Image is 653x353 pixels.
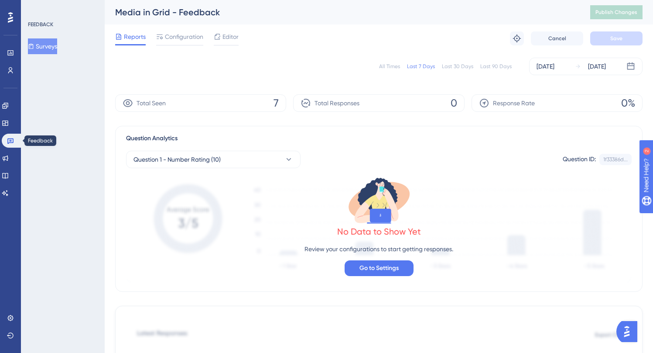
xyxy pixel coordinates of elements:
[537,61,554,72] div: [DATE]
[28,38,57,54] button: Surveys
[137,98,166,108] span: Total Seen
[133,154,221,165] span: Question 1 - Number Rating (10)
[124,31,146,42] span: Reports
[115,6,568,18] div: Media in Grid - Feedback
[407,63,435,70] div: Last 7 Days
[603,156,628,163] div: 1f33386d...
[531,31,583,45] button: Cancel
[616,318,643,345] iframe: UserGuiding AI Assistant Launcher
[345,260,414,276] button: Go to Settings
[563,154,596,165] div: Question ID:
[548,35,566,42] span: Cancel
[337,225,421,238] div: No Data to Show Yet
[379,63,400,70] div: All Times
[304,244,453,254] p: Review your configurations to start getting responses.
[315,98,359,108] span: Total Responses
[590,31,643,45] button: Save
[126,133,178,144] span: Question Analytics
[595,9,637,16] span: Publish Changes
[621,96,635,110] span: 0%
[493,98,535,108] span: Response Rate
[165,31,203,42] span: Configuration
[610,35,622,42] span: Save
[28,21,53,28] div: FEEDBACK
[61,4,63,11] div: 2
[359,263,399,273] span: Go to Settings
[451,96,457,110] span: 0
[590,5,643,19] button: Publish Changes
[274,96,279,110] span: 7
[480,63,512,70] div: Last 90 Days
[21,2,55,13] span: Need Help?
[588,61,606,72] div: [DATE]
[222,31,239,42] span: Editor
[442,63,473,70] div: Last 30 Days
[126,151,301,168] button: Question 1 - Number Rating (10)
